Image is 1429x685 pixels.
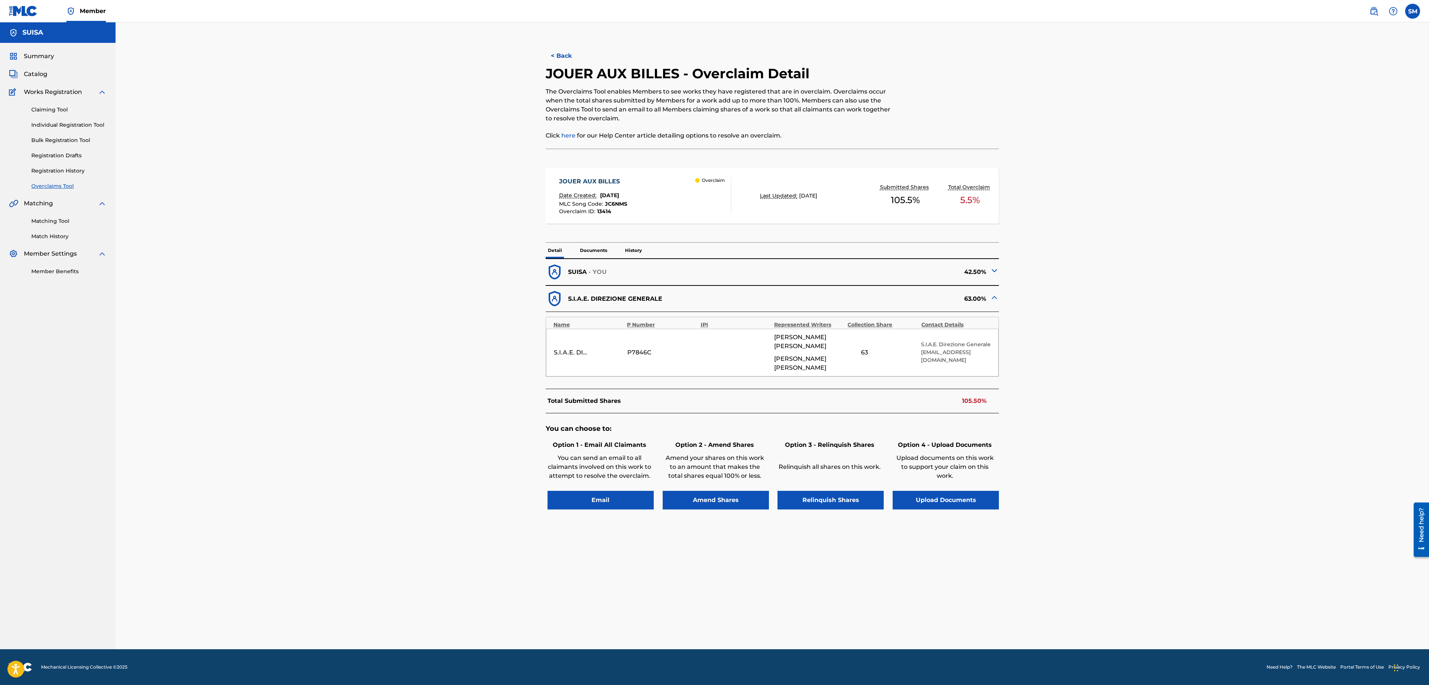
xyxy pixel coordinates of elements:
div: 42.50% [772,263,999,281]
p: Amend your shares on this work to an amount that makes the total shares equal 100% or less. [663,454,767,480]
a: The MLC Website [1297,664,1336,670]
a: Privacy Policy [1388,664,1420,670]
a: Claiming Tool [31,106,107,114]
h5: SUISA [22,28,43,37]
p: Total Submitted Shares [548,397,621,405]
iframe: Resource Center [1408,500,1429,560]
img: dfb38c8551f6dcc1ac04.svg [546,290,564,308]
p: You can send an email to all claimants involved on this work to attempt to resolve the overclaim. [548,454,652,480]
div: Help [1386,4,1401,19]
span: [PERSON_NAME] [PERSON_NAME] [774,354,844,372]
img: expand-cell-toggle [990,266,999,275]
h6: Option 4 - Upload Documents [893,441,997,449]
p: Relinquish all shares on this work. [777,463,882,471]
img: Summary [9,52,18,61]
button: Amend Shares [663,491,769,509]
div: Contact Details [921,321,991,329]
span: JC6NMS [605,201,627,207]
img: Accounts [9,28,18,37]
div: JOUER AUX BILLES [559,177,627,186]
div: Represented Writers [774,321,844,329]
span: Works Registration [24,88,82,97]
span: Member [80,7,106,15]
span: 5.5 % [960,193,980,207]
a: SummarySummary [9,52,54,61]
p: Date Created: [559,192,598,199]
p: [EMAIL_ADDRESS][DOMAIN_NAME] [921,348,991,364]
p: The Overclaims Tool enables Members to see works they have registered that are in overclaim. Over... [546,87,895,123]
img: dfb38c8551f6dcc1ac04.svg [546,263,564,281]
p: Click for our Help Center article detailing options to resolve an overclaim. [546,131,895,140]
a: CatalogCatalog [9,70,47,79]
a: Match History [31,233,107,240]
img: expand-cell-toggle [990,293,999,302]
img: MLC Logo [9,6,38,16]
a: Bulk Registration Tool [31,136,107,144]
div: Drag [1394,657,1398,679]
img: expand [98,88,107,97]
span: 13414 [597,208,611,215]
h6: Option 1 - Email All Claimants [548,441,652,449]
p: SUISA [568,268,587,277]
h5: You can choose to: [546,424,999,433]
a: Need Help? [1266,664,1293,670]
p: S.I.A.E. DIREZIONE GENERALE [568,294,662,303]
span: Matching [24,199,53,208]
span: Catalog [24,70,47,79]
p: Documents [578,243,609,258]
p: 105.50% [962,397,987,405]
div: IPI [701,321,770,329]
span: Summary [24,52,54,61]
img: help [1389,7,1398,16]
a: Public Search [1366,4,1381,19]
p: Overclaim [702,177,725,184]
img: Matching [9,199,18,208]
span: Overclaim ID : [559,208,597,215]
img: Works Registration [9,88,19,97]
p: S.I.A.E. Direzione Generale [921,341,991,348]
button: < Back [546,47,590,65]
img: expand [98,199,107,208]
img: logo [9,663,32,672]
a: Registration Drafts [31,152,107,160]
span: [DATE] [600,192,619,199]
div: Name [553,321,623,329]
div: User Menu [1405,4,1420,19]
h6: Option 3 - Relinquish Shares [777,441,882,449]
p: Upload documents on this work to support your claim on this work. [893,454,997,480]
p: History [623,243,644,258]
img: Catalog [9,70,18,79]
div: P Number [627,321,697,329]
a: here [561,132,575,139]
p: Last Updated: [760,192,799,200]
a: Matching Tool [31,217,107,225]
span: Mechanical Licensing Collective © 2025 [41,664,127,670]
a: JOUER AUX BILLESDate Created:[DATE]MLC Song Code:JC6NMSOverclaim ID:13414 OverclaimLast Updated:[... [546,168,999,224]
a: Overclaims Tool [31,182,107,190]
h6: Option 2 - Amend Shares [663,441,767,449]
div: 63.00% [772,290,999,308]
img: search [1369,7,1378,16]
button: Relinquish Shares [777,491,884,509]
a: Member Benefits [31,268,107,275]
span: [DATE] [799,192,817,199]
button: Upload Documents [893,491,999,509]
iframe: Chat Widget [1392,649,1429,685]
a: Registration History [31,167,107,175]
a: Portal Terms of Use [1340,664,1384,670]
span: [PERSON_NAME] [PERSON_NAME] [774,333,844,351]
p: Submitted Shares [880,183,931,191]
img: Member Settings [9,249,18,258]
span: MLC Song Code : [559,201,605,207]
div: Collection Share [848,321,917,329]
button: Email [548,491,654,509]
span: 105.5 % [891,193,920,207]
img: expand [98,249,107,258]
a: Individual Registration Tool [31,121,107,129]
img: Top Rightsholder [66,7,75,16]
p: Detail [546,243,564,258]
h2: JOUER AUX BILLES - Overclaim Detail [546,65,813,82]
